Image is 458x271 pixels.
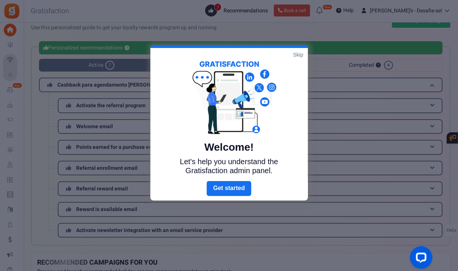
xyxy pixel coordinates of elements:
a: Skip [293,51,303,58]
p: Let's help you understand the Gratisfaction admin panel. [167,157,291,175]
h5: Welcome! [167,141,291,153]
a: Next [207,181,251,196]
